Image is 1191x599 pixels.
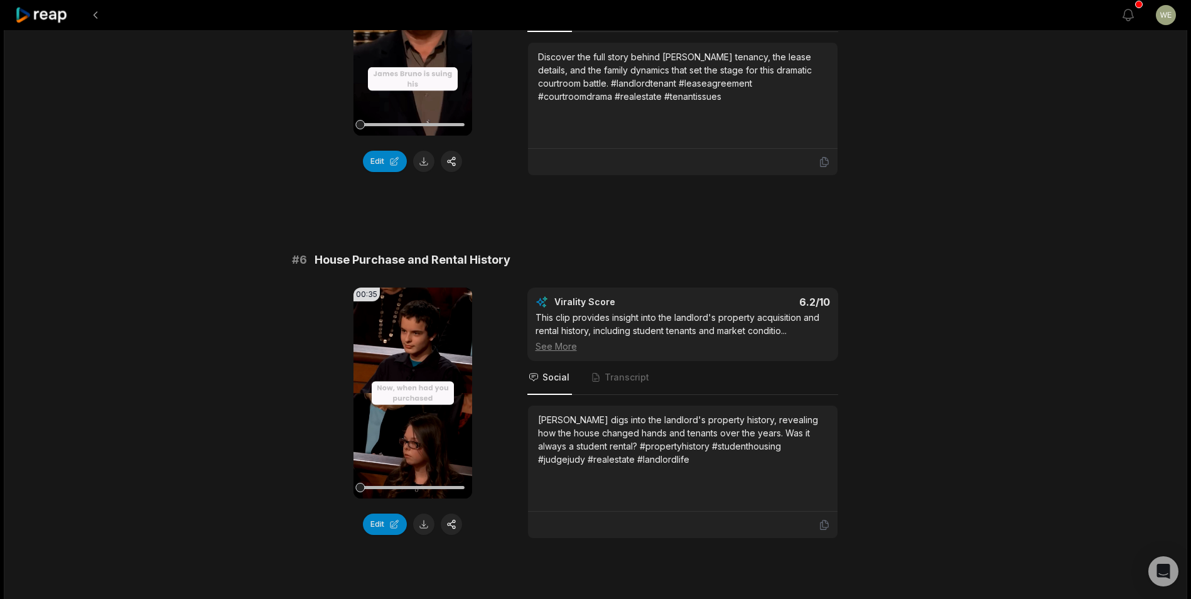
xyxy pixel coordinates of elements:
[536,311,830,353] div: This clip provides insight into the landlord's property acquisition and rental history, including...
[538,50,827,103] div: Discover the full story behind [PERSON_NAME] tenancy, the lease details, and the family dynamics ...
[542,371,569,384] span: Social
[353,288,472,499] video: Your browser does not support mp4 format.
[315,251,510,269] span: House Purchase and Rental History
[363,151,407,172] button: Edit
[605,371,649,384] span: Transcript
[1148,556,1178,586] div: Open Intercom Messenger
[554,296,689,308] div: Virality Score
[363,514,407,535] button: Edit
[538,413,827,466] div: [PERSON_NAME] digs into the landlord's property history, revealing how the house changed hands an...
[695,296,830,308] div: 6.2 /10
[292,251,307,269] span: # 6
[527,361,838,395] nav: Tabs
[536,340,830,353] div: See More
